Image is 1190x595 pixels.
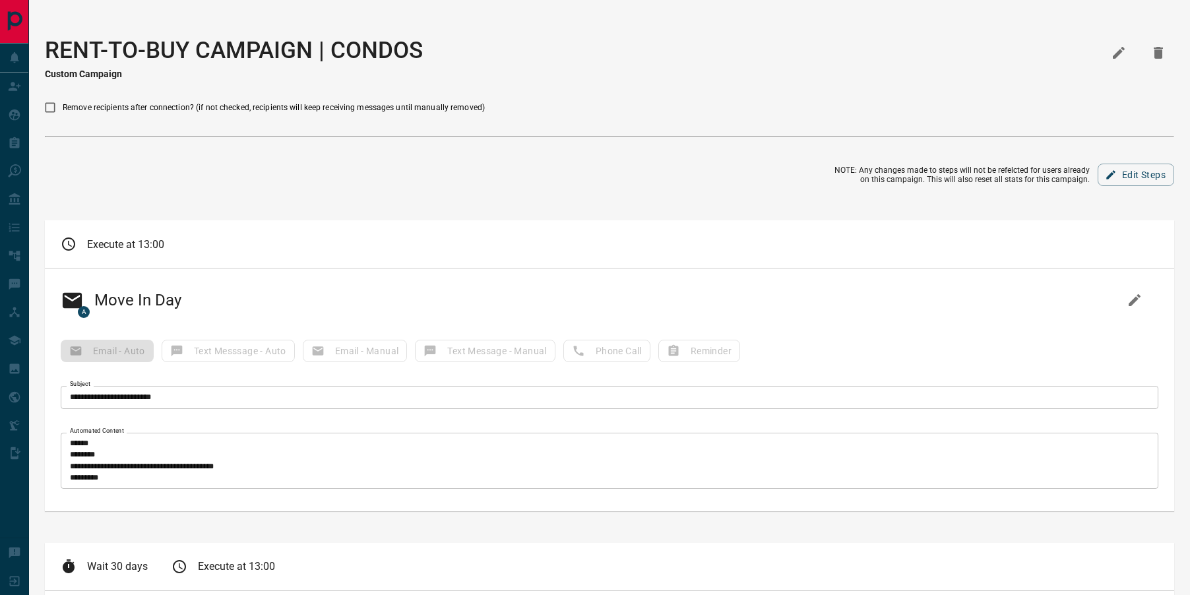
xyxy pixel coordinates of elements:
[78,306,90,318] span: A
[61,559,148,575] div: Wait 30 days
[45,37,423,64] h1: RENT-TO-BUY CAMPAIGN | CONDOS
[826,166,1090,184] p: NOTE: Any changes made to steps will not be refelcted for users already on this campaign. This wi...
[1098,164,1174,186] button: Edit Steps
[172,559,275,575] div: Execute at 13:00
[63,102,485,113] span: Remove recipients after connection? (if not checked, recipients will keep receiving messages unti...
[61,284,181,316] h2: Move In Day
[61,236,164,252] div: Execute at 13:00
[70,427,124,435] label: Automated Content
[70,380,90,389] label: Subject
[45,69,1174,79] h3: Custom Campaign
